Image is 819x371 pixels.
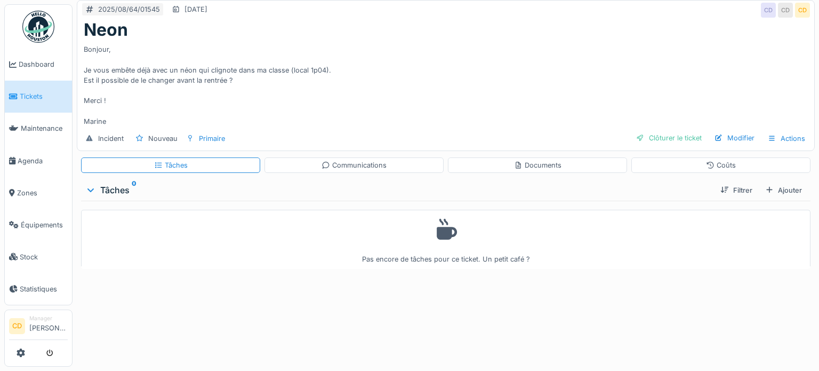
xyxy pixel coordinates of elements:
div: Coûts [706,160,736,170]
div: Clôturer le ticket [632,131,706,145]
img: Badge_color-CXgf-gQk.svg [22,11,54,43]
a: Maintenance [5,113,72,145]
div: CD [778,3,793,18]
div: Nouveau [148,133,178,144]
a: Agenda [5,145,72,177]
span: Agenda [18,156,68,166]
a: Dashboard [5,49,72,81]
span: Zones [17,188,68,198]
div: Bonjour, Je vous embête déjà avec un néon qui clignote dans ma classe (local 1p04). Est il possib... [84,40,808,127]
div: Pas encore de tâches pour ce ticket. Un petit café ? [88,215,804,264]
div: Communications [322,160,387,170]
span: Maintenance [21,123,68,133]
span: Tickets [20,91,68,101]
div: Tâches [154,160,188,170]
a: Équipements [5,209,72,241]
span: Dashboard [19,59,68,69]
h1: Neon [84,20,128,40]
li: CD [9,318,25,334]
span: Stock [20,252,68,262]
span: Équipements [21,220,68,230]
a: Stock [5,241,72,273]
div: Primaire [199,133,225,144]
sup: 0 [132,184,136,196]
a: Statistiques [5,273,72,305]
div: CD [761,3,776,18]
div: CD [795,3,810,18]
div: Tâches [85,184,712,196]
li: [PERSON_NAME] [29,314,68,337]
div: 2025/08/64/01545 [98,4,160,14]
div: Ajouter [761,183,806,198]
a: Tickets [5,81,72,113]
div: Manager [29,314,68,322]
div: Documents [514,160,561,170]
a: CD Manager[PERSON_NAME] [9,314,68,340]
a: Zones [5,177,72,209]
div: Filtrer [716,183,757,198]
div: [DATE] [184,4,207,14]
div: Actions [763,131,810,146]
div: Incident [98,133,124,144]
span: Statistiques [20,284,68,294]
div: Modifier [710,131,759,145]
